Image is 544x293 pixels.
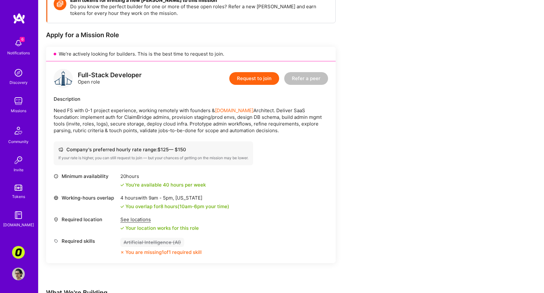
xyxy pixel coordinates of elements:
[54,217,58,222] i: icon Location
[120,173,206,180] div: 20 hours
[12,246,25,259] img: Corner3: Building an AI User Researcher
[58,147,63,152] i: icon Cash
[46,47,336,61] div: We’re actively looking for builders. This is the best time to request to join.
[54,238,117,244] div: Required skills
[54,216,117,223] div: Required location
[54,194,117,201] div: Working-hours overlap
[10,268,26,280] a: User Avatar
[54,69,73,88] img: logo
[54,107,328,134] p: Need FS with 0-1 project experience, working remotely with founders & Architect. Deliver SaaS fou...
[120,181,206,188] div: You're available 40 hours per week
[147,195,175,201] span: 9am - 5pm ,
[125,249,202,256] div: You are missing 1 of 1 required skill
[179,203,204,209] span: 10am - 6pm
[14,167,24,173] div: Invite
[12,66,25,79] img: discovery
[78,72,142,85] div: Open role
[120,205,124,208] i: icon Check
[58,155,248,160] div: If your rate is higher, you can still request to join — but your chances of getting on the missio...
[12,209,25,221] img: guide book
[11,123,26,138] img: Community
[10,246,26,259] a: Corner3: Building an AI User Researcher
[12,154,25,167] img: Invite
[120,250,124,254] i: icon CloseOrange
[78,72,142,78] div: Full-Stack Developer
[54,96,328,102] div: Description
[13,13,25,24] img: logo
[12,95,25,107] img: teamwork
[229,72,279,85] button: Request to join
[70,3,329,17] p: Do you know the perfect builder for one or more of these open roles? Refer a new [PERSON_NAME] an...
[120,238,184,247] div: Artificial Intelligence (AI)
[12,193,25,200] div: Tokens
[12,37,25,50] img: bell
[215,107,253,113] a: [DOMAIN_NAME]
[54,195,58,200] i: icon World
[20,37,25,42] span: 6
[120,225,199,231] div: Your location works for this role
[125,203,229,210] div: You overlap for 8 hours ( your time)
[120,226,124,230] i: icon Check
[15,185,22,191] img: tokens
[10,79,28,86] div: Discovery
[120,183,124,187] i: icon Check
[46,31,336,39] div: Apply for a Mission Role
[11,107,26,114] div: Missions
[54,174,58,179] i: icon Clock
[58,146,248,153] div: Company's preferred hourly rate range: $ 125 — $ 150
[8,138,29,145] div: Community
[54,239,58,243] i: icon Tag
[12,268,25,280] img: User Avatar
[120,194,229,201] div: 4 hours with [US_STATE]
[54,173,117,180] div: Minimum availability
[7,50,30,56] div: Notifications
[3,221,34,228] div: [DOMAIN_NAME]
[284,72,328,85] button: Refer a peer
[120,216,199,223] div: See locations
